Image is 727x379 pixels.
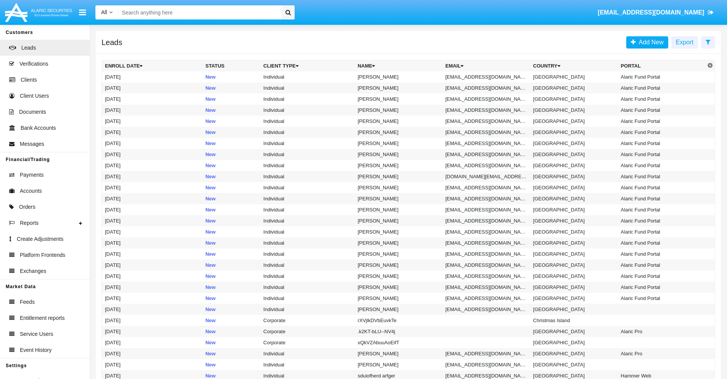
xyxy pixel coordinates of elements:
td: [DATE] [102,315,203,326]
td: [GEOGRAPHIC_DATA] [530,182,618,193]
td: [EMAIL_ADDRESS][DOMAIN_NAME] [442,71,530,82]
span: Verifications [19,60,48,68]
td: Alaric Pro [618,326,706,337]
td: New [202,204,260,215]
td: [PERSON_NAME] [355,293,442,304]
td: [DATE] [102,248,203,260]
td: New [202,182,260,193]
td: Individual [260,271,355,282]
td: [GEOGRAPHIC_DATA] [530,260,618,271]
td: New [202,326,260,337]
span: Export [676,39,693,45]
td: Individual [260,182,355,193]
td: [GEOGRAPHIC_DATA] [530,337,618,348]
td: [DATE] [102,304,203,315]
td: [EMAIL_ADDRESS][DOMAIN_NAME] [442,226,530,237]
td: [GEOGRAPHIC_DATA] [530,105,618,116]
td: Individual [260,94,355,105]
h5: Leads [102,39,123,45]
td: [EMAIL_ADDRESS][DOMAIN_NAME] [442,248,530,260]
td: [GEOGRAPHIC_DATA] [530,94,618,105]
img: Logo image [4,1,73,24]
td: [GEOGRAPHIC_DATA] [530,359,618,370]
td: [DATE] [102,204,203,215]
td: [DATE] [102,116,203,127]
td: New [202,160,260,171]
td: [DATE] [102,71,203,82]
td: New [202,82,260,94]
td: Individual [260,215,355,226]
td: [GEOGRAPHIC_DATA] [530,293,618,304]
td: [GEOGRAPHIC_DATA] [530,282,618,293]
td: Alaric Fund Portal [618,94,706,105]
a: [EMAIL_ADDRESS][DOMAIN_NAME] [594,2,717,23]
td: .k2KT-bLU--NV4j [355,326,442,337]
td: [PERSON_NAME] [355,260,442,271]
span: Client Users [20,92,49,100]
td: [EMAIL_ADDRESS][DOMAIN_NAME] [442,204,530,215]
td: New [202,226,260,237]
span: Accounts [20,187,42,195]
td: [GEOGRAPHIC_DATA] [530,160,618,171]
td: [GEOGRAPHIC_DATA] [530,127,618,138]
td: [PERSON_NAME] [355,116,442,127]
span: Add New [636,39,664,45]
td: Individual [260,127,355,138]
td: [DATE] [102,293,203,304]
td: Alaric Fund Portal [618,237,706,248]
td: [PERSON_NAME] [355,248,442,260]
td: Individual [260,304,355,315]
td: [EMAIL_ADDRESS][DOMAIN_NAME] [442,116,530,127]
td: [PERSON_NAME] [355,171,442,182]
td: rXVjlkDVbEuvkTe [355,315,442,326]
td: [EMAIL_ADDRESS][DOMAIN_NAME] [442,348,530,359]
span: Event History [20,346,52,354]
td: [EMAIL_ADDRESS][DOMAIN_NAME] [442,127,530,138]
th: Name [355,60,442,72]
td: New [202,237,260,248]
td: [DATE] [102,127,203,138]
td: [GEOGRAPHIC_DATA] [530,237,618,248]
td: xQkVZAbuuAoEifT [355,337,442,348]
td: Individual [260,226,355,237]
td: [DATE] [102,282,203,293]
td: [EMAIL_ADDRESS][DOMAIN_NAME] [442,105,530,116]
td: [PERSON_NAME] [355,127,442,138]
td: Individual [260,105,355,116]
td: [EMAIL_ADDRESS][DOMAIN_NAME] [442,82,530,94]
td: Alaric Fund Portal [618,127,706,138]
th: Portal [618,60,706,72]
td: New [202,193,260,204]
td: [PERSON_NAME] [355,359,442,370]
td: [PERSON_NAME] [355,138,442,149]
td: [EMAIL_ADDRESS][DOMAIN_NAME] [442,94,530,105]
td: [DATE] [102,171,203,182]
td: [PERSON_NAME] [355,94,442,105]
td: New [202,215,260,226]
td: New [202,127,260,138]
td: Individual [260,82,355,94]
td: [EMAIL_ADDRESS][DOMAIN_NAME] [442,282,530,293]
td: [DATE] [102,82,203,94]
td: New [202,248,260,260]
td: [GEOGRAPHIC_DATA] [530,304,618,315]
td: Individual [260,171,355,182]
td: New [202,71,260,82]
td: [PERSON_NAME] [355,204,442,215]
td: New [202,149,260,160]
td: Individual [260,160,355,171]
th: Status [202,60,260,72]
td: Individual [260,116,355,127]
td: Alaric Fund Portal [618,271,706,282]
td: Alaric Fund Portal [618,193,706,204]
td: [GEOGRAPHIC_DATA] [530,204,618,215]
td: [DATE] [102,237,203,248]
td: New [202,260,260,271]
td: [GEOGRAPHIC_DATA] [530,171,618,182]
td: Alaric Fund Portal [618,160,706,171]
td: Individual [260,149,355,160]
td: Alaric Fund Portal [618,138,706,149]
span: Payments [20,171,44,179]
td: New [202,348,260,359]
td: Individual [260,293,355,304]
